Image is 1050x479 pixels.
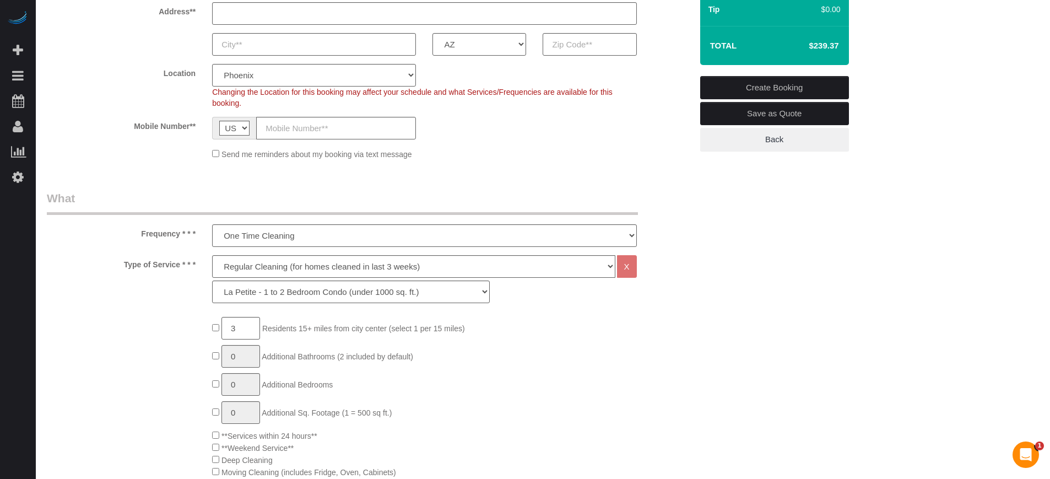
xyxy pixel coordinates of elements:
[543,33,636,56] input: Zip Code**
[47,190,638,215] legend: What
[1035,442,1044,450] span: 1
[708,4,720,15] label: Tip
[221,150,412,159] span: Send me reminders about my booking via text message
[39,117,204,132] label: Mobile Number**
[221,456,273,465] span: Deep Cleaning
[7,11,29,26] img: Automaid Logo
[262,408,392,417] span: Additional Sq. Footage (1 = 500 sq ft.)
[256,117,416,139] input: Mobile Number**
[710,41,737,50] strong: Total
[39,255,204,270] label: Type of Service * * *
[212,88,613,107] span: Changing the Location for this booking may affect your schedule and what Services/Frequencies are...
[700,128,849,151] a: Back
[776,41,838,51] h4: $239.37
[221,468,396,477] span: Moving Cleaning (includes Fridge, Oven, Cabinets)
[700,76,849,99] a: Create Booking
[262,324,465,333] span: Residents 15+ miles from city center (select 1 per 15 miles)
[39,224,204,239] label: Frequency * * *
[39,64,204,79] label: Location
[221,432,317,440] span: **Services within 24 hours**
[1013,442,1039,468] iframe: Intercom live chat
[262,380,333,389] span: Additional Bedrooms
[262,352,413,361] span: Additional Bathrooms (2 included by default)
[700,102,849,125] a: Save as Quote
[808,4,840,15] div: $0.00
